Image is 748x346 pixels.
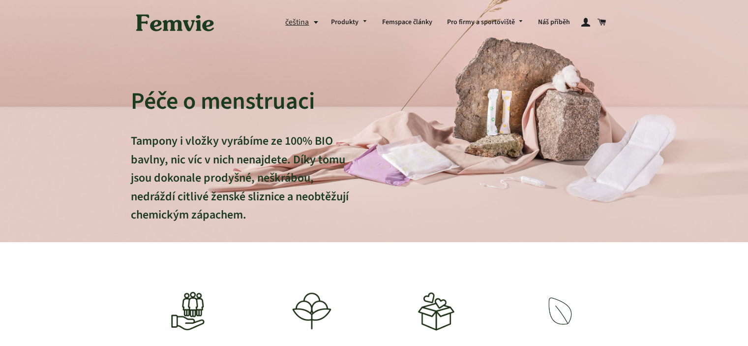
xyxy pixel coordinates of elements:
h2: Péče o menstruaci [131,87,350,116]
a: Femspace články [375,10,440,35]
p: Tampony i vložky vyrábíme ze 100% BIO bavlny, nic víc v nich nenajdete. Díky tomu jsou dokonale p... [131,132,350,243]
img: Femvie [131,7,219,38]
button: čeština [285,16,324,29]
a: Produkty [324,10,375,35]
a: Pro firmy a sportoviště [440,10,531,35]
a: Náš příběh [531,10,577,35]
